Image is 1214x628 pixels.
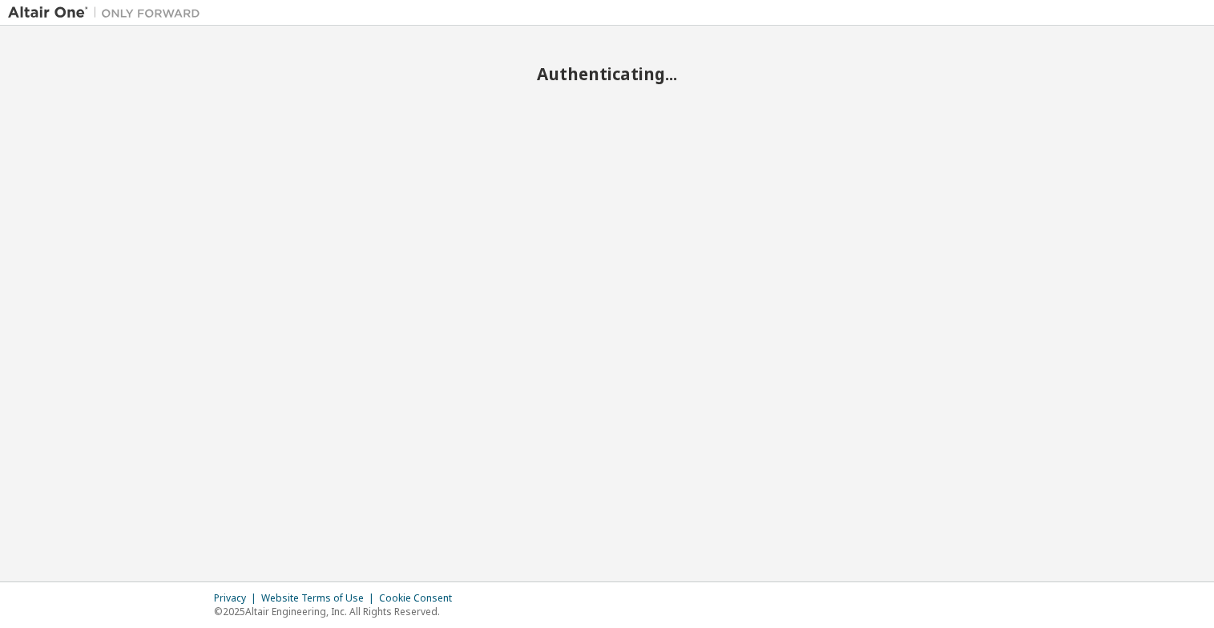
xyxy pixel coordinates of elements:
[261,592,379,605] div: Website Terms of Use
[8,5,208,21] img: Altair One
[379,592,462,605] div: Cookie Consent
[214,592,261,605] div: Privacy
[214,605,462,618] p: © 2025 Altair Engineering, Inc. All Rights Reserved.
[8,63,1206,84] h2: Authenticating...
